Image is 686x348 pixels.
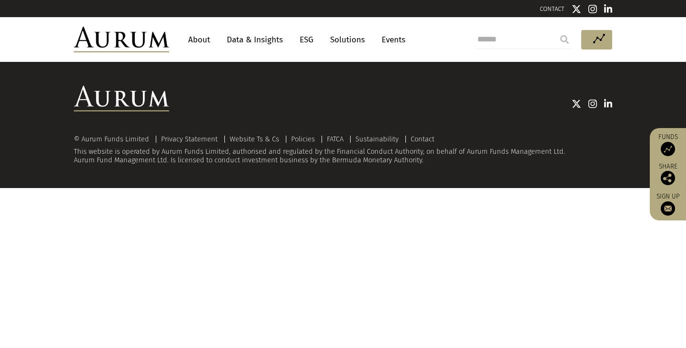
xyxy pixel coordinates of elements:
a: About [183,31,215,49]
div: © Aurum Funds Limited [74,136,154,143]
a: Solutions [325,31,370,49]
a: Events [377,31,405,49]
a: Policies [291,135,315,143]
a: Contact [411,135,434,143]
img: Access Funds [661,142,675,156]
a: Sustainability [355,135,399,143]
a: FATCA [327,135,343,143]
div: Share [655,163,681,185]
a: CONTACT [540,5,565,12]
div: This website is operated by Aurum Funds Limited, authorised and regulated by the Financial Conduc... [74,135,612,164]
img: Linkedin icon [604,4,613,14]
img: Aurum Logo [74,86,169,111]
a: Privacy Statement [161,135,218,143]
a: Data & Insights [222,31,288,49]
img: Instagram icon [588,99,597,109]
img: Twitter icon [572,99,581,109]
input: Submit [555,30,574,49]
img: Twitter icon [572,4,581,14]
img: Share this post [661,171,675,185]
img: Aurum [74,27,169,52]
a: Funds [655,133,681,156]
img: Instagram icon [588,4,597,14]
img: Linkedin icon [604,99,613,109]
a: ESG [295,31,318,49]
a: Website Ts & Cs [230,135,279,143]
